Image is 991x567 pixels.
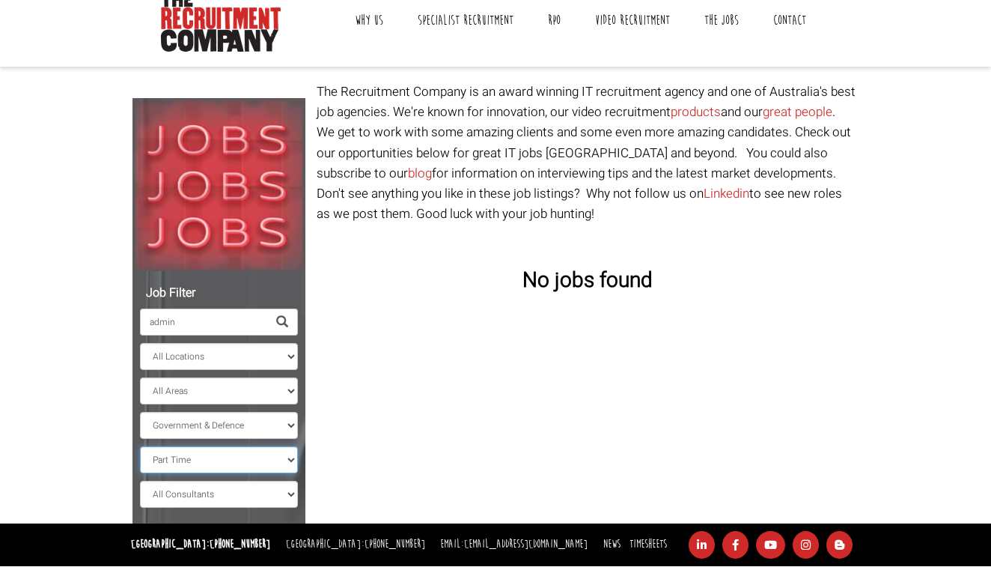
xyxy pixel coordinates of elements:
li: Email: [436,534,591,556]
li: [GEOGRAPHIC_DATA]: [282,534,429,556]
a: [PHONE_NUMBER] [210,537,270,551]
a: [EMAIL_ADDRESS][DOMAIN_NAME] [464,537,588,551]
a: [PHONE_NUMBER] [365,537,425,551]
a: great people [763,103,832,121]
a: Why Us [344,1,394,39]
h5: Job Filter [140,287,298,300]
strong: [GEOGRAPHIC_DATA]: [131,537,270,551]
a: The Jobs [693,1,750,39]
a: Video Recruitment [584,1,681,39]
a: products [671,103,721,121]
a: Contact [762,1,817,39]
p: The Recruitment Company is an award winning IT recruitment agency and one of Australia's best job... [317,82,859,224]
h3: No jobs found [317,270,859,293]
a: blog [408,164,432,183]
a: Linkedin [704,184,749,203]
img: Jobs, Jobs, Jobs [132,98,305,271]
a: Timesheets [629,537,667,551]
a: Specialist Recruitment [406,1,525,39]
a: News [603,537,620,551]
a: RPO [537,1,572,39]
input: Search [140,309,267,336]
